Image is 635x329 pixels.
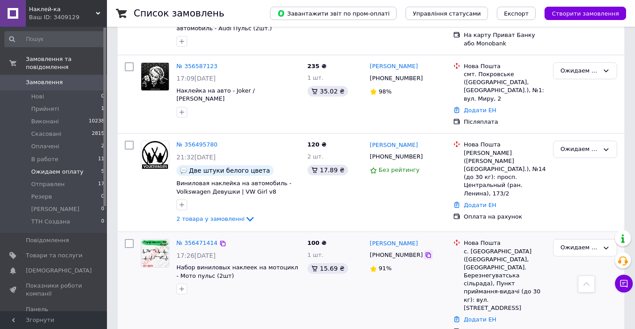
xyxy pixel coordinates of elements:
div: На карту Приват Банку або Monobank [464,31,546,47]
span: 120 ₴ [307,141,327,148]
span: Прийняті [31,105,59,113]
button: Чат з покупцем [615,275,633,292]
div: Нова Пошта [464,62,546,70]
span: Нові [31,93,44,101]
a: 2 товара у замовленні [176,215,255,222]
span: Товари та послуги [26,252,82,260]
span: 17:09[DATE] [176,75,216,82]
div: Нова Пошта [464,141,546,149]
span: Управління статусами [413,10,481,17]
img: Фото товару [141,240,169,267]
a: Набор виниловых наклеек на автомобиль - Audi Пульс (2шт.) [176,16,272,32]
img: :speech_balloon: [180,167,187,174]
button: Управління статусами [406,7,488,20]
div: Ожидаем оплату [561,66,599,76]
span: 2 товара у замовленні [176,215,245,222]
span: 17:26[DATE] [176,252,216,259]
span: 235 ₴ [307,63,327,69]
img: Фото товару [141,63,169,90]
span: 1 шт. [307,252,324,258]
span: Замовлення та повідомлення [26,55,107,71]
a: № 356587123 [176,63,217,69]
a: Додати ЕН [464,316,496,323]
span: 0 [101,205,104,213]
span: ТТН Создана [31,218,70,226]
span: 2 шт. [307,153,324,160]
a: Наклейка на авто - Joker / [PERSON_NAME] [176,87,255,102]
span: 5 [101,168,104,176]
a: Створити замовлення [536,10,626,16]
a: [PERSON_NAME] [370,62,418,71]
span: 1 шт. [307,74,324,81]
div: с. [GEOGRAPHIC_DATA] ([GEOGRAPHIC_DATA], [GEOGRAPHIC_DATA]. Березнегуватська сільрада), Пункт при... [464,248,546,313]
div: Ожидаем оплату [561,145,599,154]
h1: Список замовлень [134,8,224,19]
div: Нова Пошта [464,239,546,247]
span: 91% [379,265,392,272]
button: Створити замовлення [545,7,626,20]
span: Експорт [504,10,529,17]
span: Две штуки белого цвета [189,167,270,174]
div: Оплата на рахунок [464,213,546,221]
div: Післяплата [464,118,546,126]
span: 98% [379,88,392,95]
span: Резерв [31,193,52,201]
span: Панель управління [26,305,82,321]
div: Ваш ID: 3409129 [29,13,107,21]
span: 1 [101,105,104,113]
div: Ожидаем оплату [561,243,599,252]
button: Завантажити звіт по пром-оплаті [270,7,397,20]
span: Без рейтингу [379,167,420,173]
div: смт. Покровське ([GEOGRAPHIC_DATA], [GEOGRAPHIC_DATA].), №1: вул. Миру, 2 [464,70,546,103]
a: Виниловая наклейка на автомобиль - Volkswagen Девушки | VW Girl v8 [176,180,291,195]
span: [DEMOGRAPHIC_DATA] [26,267,92,275]
span: Повідомлення [26,236,69,244]
div: [PHONE_NUMBER] [368,249,425,261]
span: 100 ₴ [307,240,327,246]
span: 10238 [89,118,104,126]
button: Експорт [497,7,536,20]
div: [PHONE_NUMBER] [368,151,425,162]
span: Завантажити звіт по пром-оплаті [277,9,389,17]
div: 15.69 ₴ [307,263,348,274]
span: 0 [101,93,104,101]
span: 0 [101,218,104,226]
a: № 356471414 [176,240,217,246]
a: Фото товару [141,62,169,91]
input: Пошук [4,31,105,47]
div: 35.02 ₴ [307,86,348,97]
span: 11 [98,155,104,163]
div: [PERSON_NAME] ([PERSON_NAME][GEOGRAPHIC_DATA].), №14 (до 30 кг): просп. Центральный (ран. Ленина)... [464,149,546,198]
div: 17.89 ₴ [307,165,348,175]
span: 17 [98,180,104,188]
span: Ожидаем оплату [31,168,83,176]
span: Оплачені [31,142,59,150]
span: Отправлен [31,180,65,188]
a: Додати ЕН [464,107,496,114]
a: [PERSON_NAME] [370,141,418,150]
span: Виконані [31,118,59,126]
span: 2 [101,142,104,150]
span: Показники роботи компанії [26,282,82,298]
a: [PERSON_NAME] [370,240,418,248]
span: Замовлення [26,78,63,86]
span: 2815 [92,130,104,138]
span: Скасовані [31,130,61,138]
img: Фото товару [141,141,169,169]
a: Фото товару [141,239,169,268]
span: [PERSON_NAME] [31,205,79,213]
a: Набор виниловых наклеек на мотоцикл - Мото пульс (2шт) [176,264,298,279]
span: 0 [101,193,104,201]
span: Створити замовлення [552,10,619,17]
a: № 356495780 [176,141,217,148]
div: [PHONE_NUMBER] [368,73,425,84]
span: Наклей-ка [29,5,96,13]
span: В работе [31,155,58,163]
a: Додати ЕН [464,202,496,208]
span: 21:32[DATE] [176,154,216,161]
